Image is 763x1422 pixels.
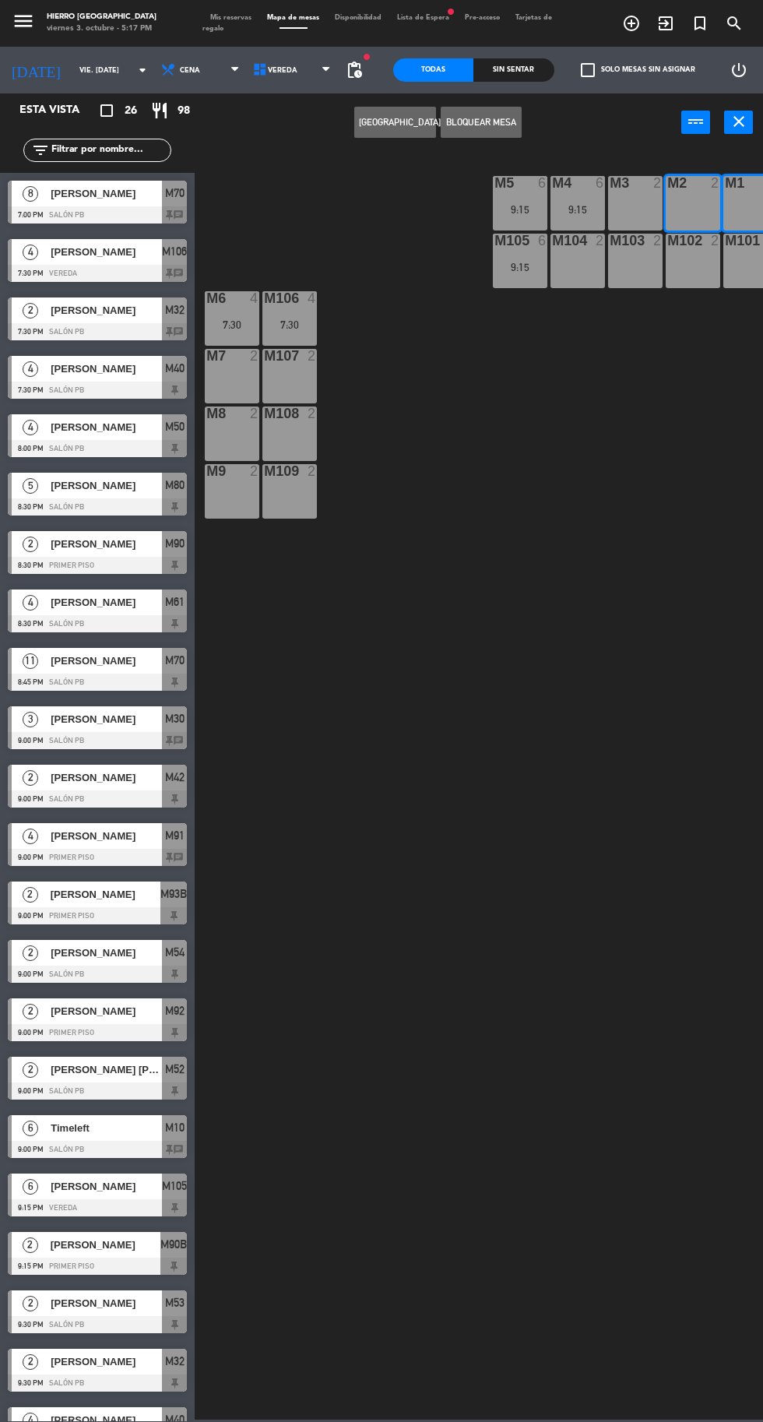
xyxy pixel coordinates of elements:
[51,1237,160,1253] span: [PERSON_NAME]
[47,12,156,23] div: Hierro [GEOGRAPHIC_DATA]
[165,593,185,611] span: M61
[493,262,547,273] div: 9:15
[552,234,553,248] div: m104
[550,204,605,215] div: 9:15
[596,234,605,248] div: 2
[441,107,522,138] button: Bloquear Mesa
[133,61,152,79] i: arrow_drop_down
[23,887,38,903] span: 2
[23,1354,38,1370] span: 2
[47,23,156,35] div: viernes 3. octubre - 5:17 PM
[180,66,200,75] span: Cena
[268,66,297,75] span: Vereda
[596,176,605,190] div: 6
[264,291,265,305] div: M106
[23,478,38,494] span: 5
[250,464,259,478] div: 2
[250,407,259,421] div: 2
[51,477,162,494] span: [PERSON_NAME]
[23,537,38,552] span: 2
[538,176,547,190] div: 6
[23,1121,38,1136] span: 6
[206,349,207,363] div: M7
[160,885,187,903] span: M93B
[610,176,610,190] div: M3
[51,828,162,844] span: [PERSON_NAME]
[264,349,265,363] div: M107
[23,303,38,319] span: 2
[165,534,185,553] span: M90
[250,349,259,363] div: 2
[730,112,748,131] i: close
[97,101,116,120] i: crop_square
[51,1353,162,1370] span: [PERSON_NAME]
[308,349,317,363] div: 2
[730,61,748,79] i: power_settings_new
[51,1178,162,1195] span: [PERSON_NAME]
[393,58,473,82] div: Todas
[206,407,207,421] div: M8
[8,101,112,120] div: Esta vista
[165,768,185,787] span: M42
[711,176,720,190] div: 2
[12,9,35,37] button: menu
[354,107,435,138] button: [GEOGRAPHIC_DATA]
[23,1004,38,1019] span: 2
[51,419,162,435] span: [PERSON_NAME]
[345,61,364,79] span: pending_actions
[12,9,35,33] i: menu
[51,1003,162,1019] span: [PERSON_NAME]
[23,361,38,377] span: 4
[622,14,641,33] i: add_circle_outline
[51,711,162,727] span: [PERSON_NAME]
[581,63,695,77] label: Solo mesas sin asignar
[165,301,185,319] span: M32
[165,1060,185,1079] span: M52
[162,242,187,261] span: M106
[165,1001,185,1020] span: M92
[581,63,595,77] span: check_box_outline_blank
[23,1062,38,1078] span: 2
[23,420,38,435] span: 4
[552,176,553,190] div: M4
[262,319,317,330] div: 7:30
[165,476,185,495] span: M80
[681,111,710,134] button: power_input
[493,204,547,215] div: 9:15
[125,102,137,120] span: 26
[165,651,185,670] span: M70
[725,234,726,248] div: M101
[23,595,38,611] span: 4
[23,945,38,961] span: 2
[264,407,265,421] div: M108
[51,769,162,786] span: [PERSON_NAME]
[51,302,162,319] span: [PERSON_NAME]
[51,886,160,903] span: [PERSON_NAME]
[150,101,169,120] i: restaurant
[23,1237,38,1253] span: 2
[165,1118,185,1137] span: M10
[51,361,162,377] span: [PERSON_NAME]
[160,1235,187,1254] span: M90B
[23,712,38,727] span: 3
[264,464,265,478] div: M109
[23,829,38,844] span: 4
[389,14,457,21] span: Lista de Espera
[165,359,185,378] span: M40
[362,52,371,62] span: fiber_manual_record
[51,945,162,961] span: [PERSON_NAME]
[51,594,162,611] span: [PERSON_NAME]
[250,291,259,305] div: 4
[202,14,259,21] span: Mis reservas
[51,1061,162,1078] span: [PERSON_NAME] [PERSON_NAME]
[656,14,675,33] i: exit_to_app
[23,1296,38,1311] span: 2
[165,943,185,962] span: M54
[51,244,162,260] span: [PERSON_NAME]
[51,536,162,552] span: [PERSON_NAME]
[206,291,207,305] div: M6
[165,184,185,202] span: M70
[23,245,38,260] span: 4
